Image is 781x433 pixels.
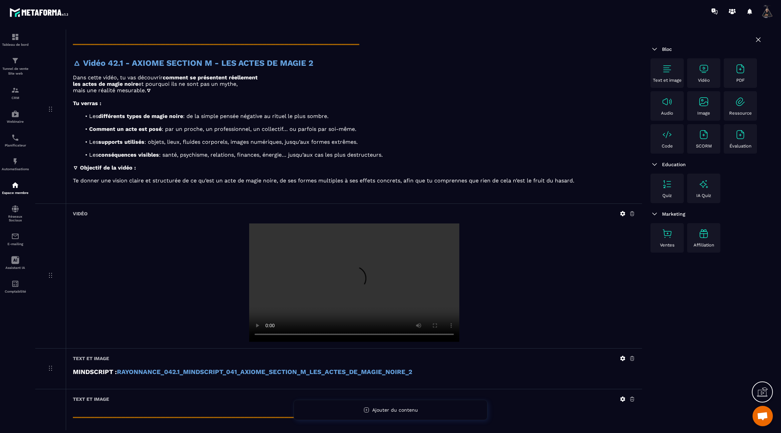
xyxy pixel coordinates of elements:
[661,111,673,116] p: Audio
[2,251,29,275] a: Assistant IA
[11,181,19,189] img: automations
[694,242,714,248] p: Affiliation
[372,407,418,413] span: Ajouter du contenu
[11,57,19,65] img: formation
[696,193,711,198] p: IA Quiz
[662,96,673,107] img: text-image no-wrap
[2,176,29,200] a: automationsautomationsEspace membre
[11,205,19,213] img: social-network
[73,58,313,68] strong: 🜂 Vidéo 42.1 - AXIOME SECTION M - LES ACTES DE MAGIE 2
[2,43,29,46] p: Tableau de bord
[73,409,359,418] strong: _________________________________________________________________
[73,356,109,361] h6: Text et image
[650,160,659,169] img: arrow-down
[650,210,659,218] img: arrow-down
[2,96,29,100] p: CRM
[2,52,29,81] a: formationformationTunnel de vente Site web
[2,242,29,246] p: E-mailing
[11,33,19,41] img: formation
[98,113,183,119] strong: différents types de magie noire
[2,105,29,129] a: automationsautomationsWebinaire
[73,368,117,376] strong: MINDSCRIPT :
[2,28,29,52] a: formationformationTableau de bord
[163,74,258,81] strong: comment se présentent réellement
[2,81,29,105] a: formationformationCRM
[73,177,574,184] span: Te donner une vision claire et structurée de ce qu’est un acte de magie noire, de ses formes mult...
[698,63,709,74] img: text-image no-wrap
[662,211,685,217] span: Marketing
[159,152,383,158] span: : santé, psychisme, relations, finances, énergie… jusqu’aux cas les plus destructeurs.
[698,96,709,107] img: text-image no-wrap
[2,227,29,251] a: emailemailE-mailing
[2,167,29,171] p: Automatisations
[660,242,675,248] p: Ventes
[89,113,98,119] span: Les
[662,228,673,239] img: text-image no-wrap
[73,74,163,81] span: Dans cette vidéo, tu vas découvrir
[735,63,746,74] img: text-image no-wrap
[73,211,87,216] h6: Vidéo
[138,81,238,87] span: et pourquoi ils ne sont pas un mythe,
[11,134,19,142] img: scheduler
[729,143,752,149] p: Évaluation
[81,152,635,158] li: Les
[2,200,29,227] a: social-networksocial-networkRéseaux Sociaux
[144,139,358,145] span: : objets, lieux, fluides corporels, images numériques, jusqu’aux formes extrêmes.
[11,232,19,240] img: email
[73,81,138,87] strong: les actes de magie noire
[753,406,773,426] div: Ouvrir le chat
[698,228,709,239] img: text-image
[2,215,29,222] p: Réseaux Sociaux
[73,164,136,171] strong: 🜄 Objectif de la vidéo :
[11,157,19,165] img: automations
[662,46,672,52] span: Bloc
[2,143,29,147] p: Planificateur
[735,129,746,140] img: text-image no-wrap
[11,86,19,94] img: formation
[697,111,710,116] p: Image
[662,193,672,198] p: Quiz
[9,6,71,19] img: logo
[662,63,673,74] img: text-image no-wrap
[729,111,752,116] p: Ressource
[81,139,635,145] li: Les
[2,275,29,298] a: accountantaccountantComptabilité
[73,36,359,45] strong: _________________________________________________________________
[98,152,159,158] strong: conséquences visibles
[11,110,19,118] img: automations
[117,368,412,376] a: RAYONNANCE_042.1_MINDSCRIPT_041_AXIOME_SECTION_M_LES_ACTES_DE_MAGIE_NOIRE_2
[698,129,709,140] img: text-image no-wrap
[2,152,29,176] a: automationsautomationsAutomatisations
[2,191,29,195] p: Espace membre
[73,100,101,106] strong: Tu verras :
[11,280,19,288] img: accountant
[653,78,682,83] p: Text et image
[2,66,29,76] p: Tunnel de vente Site web
[662,179,673,190] img: text-image no-wrap
[698,78,710,83] p: Vidéo
[662,143,673,149] p: Code
[146,87,152,94] strong: 🜄
[2,129,29,152] a: schedulerschedulerPlanificateur
[89,126,162,132] strong: Comment un acte est posé
[98,139,144,145] strong: supports utilisés
[73,87,146,94] span: mais une réalité mesurable.
[73,396,109,402] h6: Text et image
[662,162,686,167] span: Education
[696,143,712,149] p: SCORM
[2,290,29,293] p: Comptabilité
[2,266,29,270] p: Assistant IA
[735,96,746,107] img: text-image no-wrap
[698,179,709,190] img: text-image
[162,126,356,132] span: : par un proche, un professionnel, un collectif… ou parfois par soi-même.
[183,113,328,119] span: : de la simple pensée négative au rituel le plus sombre.
[650,45,659,53] img: arrow-down
[662,129,673,140] img: text-image no-wrap
[2,120,29,123] p: Webinaire
[736,78,745,83] p: PDF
